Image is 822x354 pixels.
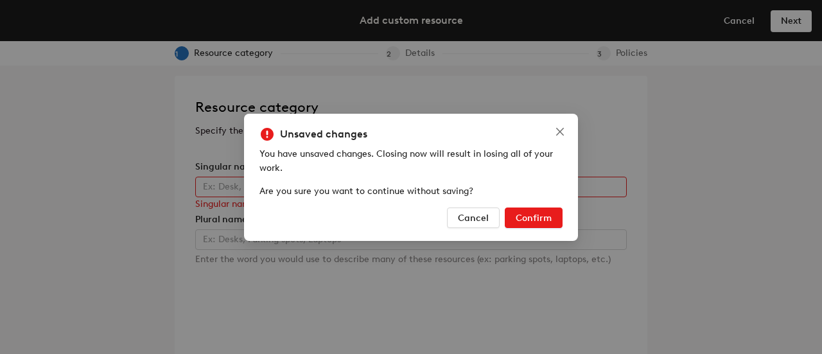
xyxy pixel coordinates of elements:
[458,212,489,223] span: Cancel
[280,127,367,142] h5: Unsaved changes
[550,121,570,142] button: Close
[447,208,500,228] button: Cancel
[555,127,565,137] span: close
[505,208,563,228] button: Confirm
[550,127,570,137] span: Close
[259,147,563,175] div: You have unsaved changes. Closing now will result in losing all of your work.
[516,212,552,223] span: Confirm
[259,184,563,199] div: Are you sure you want to continue without saving?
